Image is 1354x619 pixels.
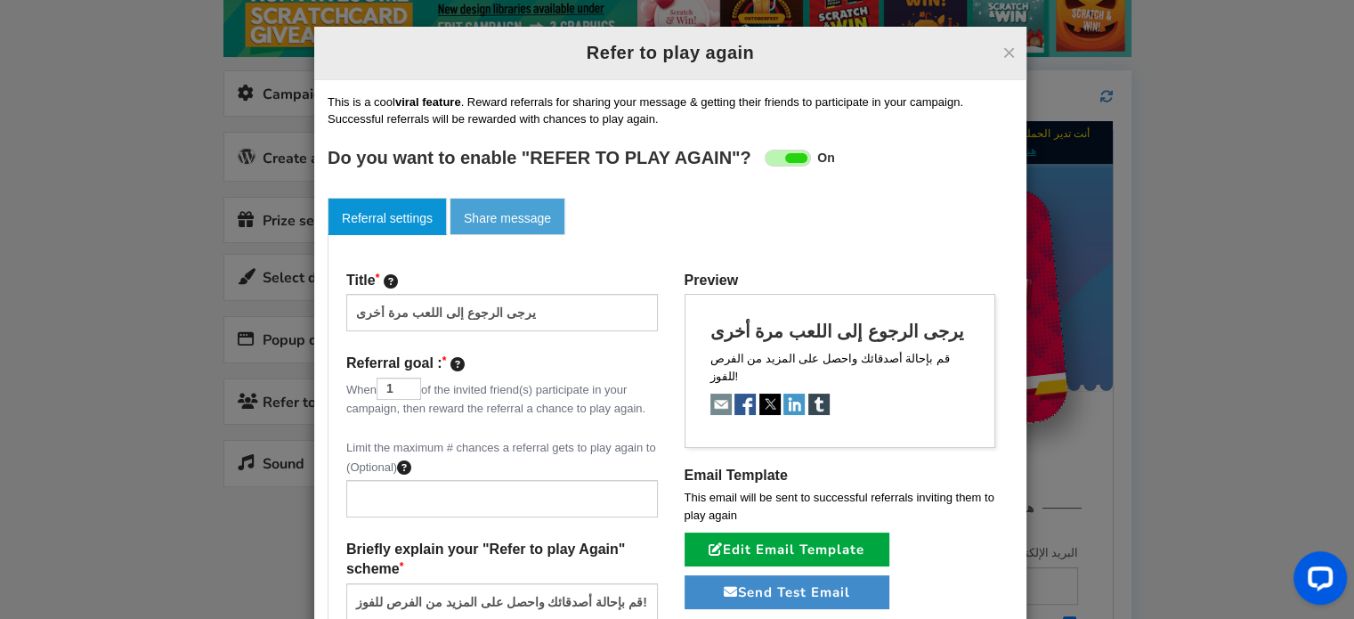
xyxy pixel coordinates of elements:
[23,6,259,36] a: النقر هنا
[685,271,738,290] label: Preview
[346,354,465,373] label: Referral goal :
[346,439,658,517] div: Limit the maximum # chances a referral gets to play again to (Optional)
[35,497,302,549] label: I would like to receive updates and marketing emails. We will treat your information with respect...
[710,350,970,385] p: قم بإحالة أصدقائك واحصل على المزيد من الفرص للفوز!
[450,198,565,235] a: Share message
[346,271,398,290] label: Title
[685,575,889,609] button: Send Test Email
[395,95,461,109] strong: viral feature
[35,566,302,599] button: جرب حظك!
[328,94,1013,128] p: This is a cool . Reward referrals for sharing your message & getting their friends to participate...
[685,489,996,524] p: This email will be sent to successful referrals inviting them to play again
[328,198,447,235] a: Referral settings
[346,540,658,578] label: Briefly explain your "Refer to play Again" scheme
[1002,41,1016,64] button: ×
[1279,544,1354,619] iframe: LiveChat chat widget
[346,354,658,417] div: When of the invited friend(s) participate in your campaign, then reward the referral a chance to ...
[287,495,300,509] input: I would like to receive updates and marketing emails. We will treat your information with respect...
[685,466,788,485] label: Email Template
[710,322,970,341] h4: يرجى الرجوع إلى اللعب مرة أخرى
[328,148,751,167] b: Do you want to enable "REFER TO PLAY AGAIN"?
[685,533,889,566] a: Edit Email Template
[219,423,302,442] label: البريد الإلكتروني
[70,377,265,396] strong: هل تشعر أنك محظوظ؟ العب الآن!
[817,150,834,167] span: On
[396,40,945,66] h2: Refer to play again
